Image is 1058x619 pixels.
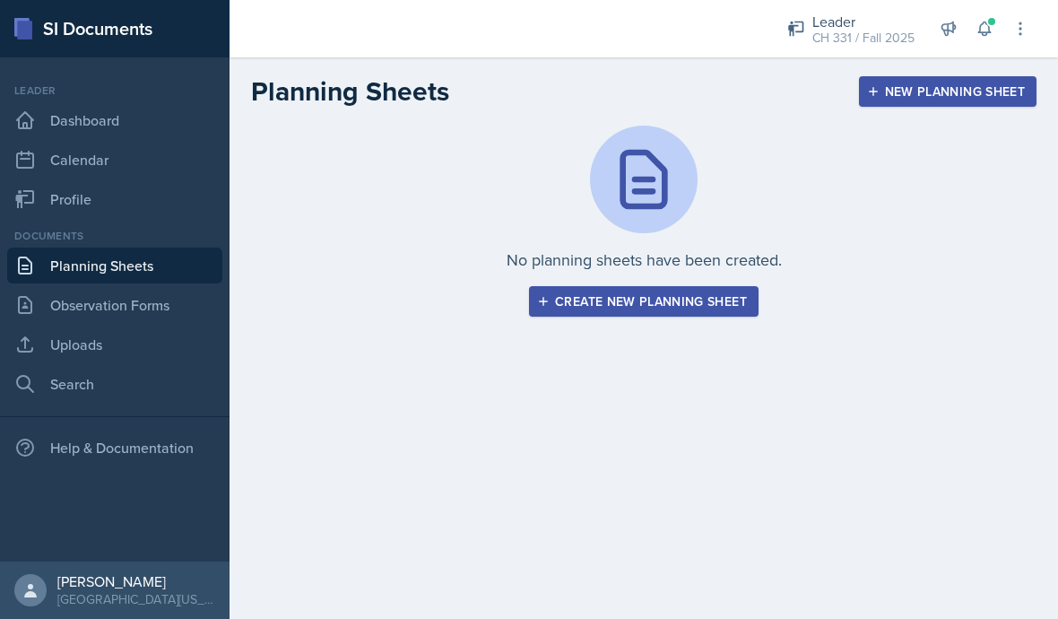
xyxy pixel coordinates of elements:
div: Help & Documentation [7,430,222,466]
div: New Planning Sheet [871,84,1025,99]
div: [GEOGRAPHIC_DATA][US_STATE] in [GEOGRAPHIC_DATA] [57,590,215,608]
div: Leader [812,11,915,32]
div: Leader [7,83,222,99]
div: [PERSON_NAME] [57,572,215,590]
button: New Planning Sheet [859,76,1036,107]
div: Create new planning sheet [541,294,747,309]
p: No planning sheets have been created. [507,248,782,272]
a: Dashboard [7,102,222,138]
a: Search [7,366,222,402]
div: Documents [7,228,222,244]
a: Calendar [7,142,222,178]
a: Observation Forms [7,287,222,323]
a: Profile [7,181,222,217]
a: Planning Sheets [7,248,222,283]
h2: Planning Sheets [251,75,449,108]
div: CH 331 / Fall 2025 [812,29,915,48]
button: Create new planning sheet [529,286,759,317]
a: Uploads [7,327,222,362]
